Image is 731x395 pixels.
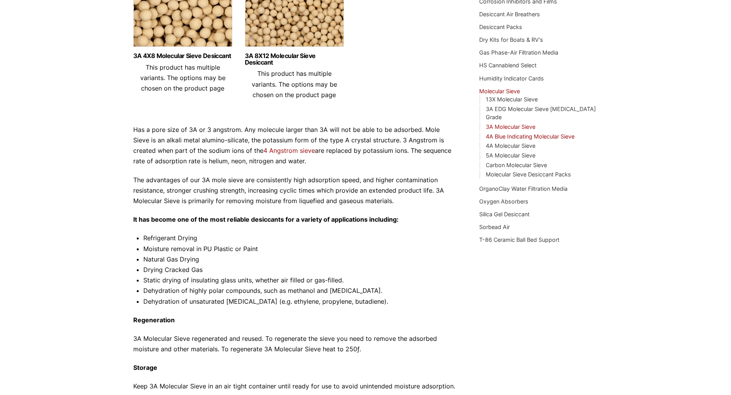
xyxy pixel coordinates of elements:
span: This product has multiple variants. The options may be chosen on the product page [140,63,225,92]
a: 4 Angstrom sieve [263,147,315,154]
a: Humidity Indicator Cards [479,75,544,82]
a: 13X Molecular Sieve [486,96,538,103]
p: Keep 3A Molecular Sieve in an air tight container until ready for use to avoid unintended moistur... [133,381,456,392]
a: T-86 Ceramic Ball Bed Support [479,236,559,243]
p: Has a pore size of 3A or 3 angstrom. Any molecule larger than 3A will not be able to be adsorbed.... [133,125,456,167]
a: Carbon Molecular Sieve [486,162,547,168]
li: Dehydration of unsaturated [MEDICAL_DATA] (e.g. ethylene, propylene, butadiene). [143,296,456,307]
a: 4A Blue Indicating Molecular Sieve [486,133,574,140]
a: 3A EDG Molecular Sieve [MEDICAL_DATA] Grade [486,106,596,121]
a: Silica Gel Desiccant [479,211,530,217]
strong: Storage [133,364,157,371]
a: HS Cannablend Select [479,62,537,68]
a: 3A Molecular Sieve [486,123,535,130]
li: Natural Gas Drying [143,254,456,265]
a: Oxygen Absorbers [479,198,528,205]
strong: Regeneration [133,316,175,324]
a: Desiccant Packs [479,24,522,30]
li: Dehydration of highly polar compounds, such as methanol and [MEDICAL_DATA]. [143,286,456,296]
span: This product has multiple variants. The options may be chosen on the product page [252,70,337,98]
a: 3A 8X12 Molecular Sieve Desiccant [245,53,344,66]
a: 5A Molecular Sieve [486,152,535,159]
a: OrganoClay Water Filtration Media [479,185,568,192]
a: Gas Phase-Air Filtration Media [479,49,558,56]
a: 4A Molecular Sieve [486,142,535,149]
a: Molecular Sieve Desiccant Packs [486,171,571,178]
li: Static drying of insulating glass units, whether air filled or gas-filled. [143,275,456,286]
li: Drying Cracked Gas [143,265,456,275]
li: Refrigerant Drying [143,233,456,243]
p: 3A Molecular Sieve regenerated and reused. To regenerate the sieve you need to remove the adsorbe... [133,333,456,354]
a: Molecular Sieve [479,88,520,94]
li: Moisture removal in PU Plastic or Paint [143,244,456,254]
a: Dry Kits for Boats & RV's [479,36,543,43]
a: Sorbead Air [479,224,510,230]
strong: It has become one of the most reliable desiccants for a variety of applications including: [133,215,399,223]
p: The advantages of our 3A mole sieve are consistently high adsorption speed, and higher contaminat... [133,175,456,207]
a: 3A 4X8 Molecular Sieve Desiccant [133,53,232,59]
a: Desiccant Air Breathers [479,11,540,17]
